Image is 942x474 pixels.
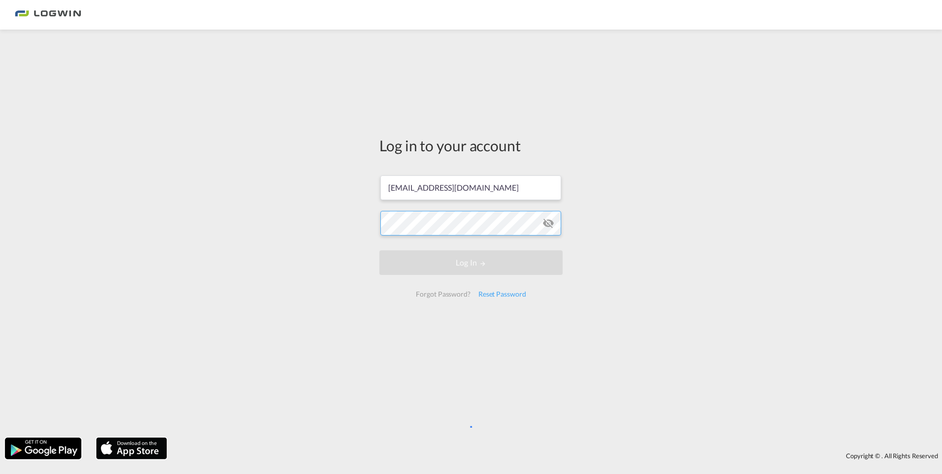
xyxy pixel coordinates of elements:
[95,437,168,460] img: apple.png
[412,285,474,303] div: Forgot Password?
[379,135,563,156] div: Log in to your account
[474,285,530,303] div: Reset Password
[4,437,82,460] img: google.png
[172,447,942,464] div: Copyright © . All Rights Reserved
[15,4,81,26] img: bc73a0e0d8c111efacd525e4c8ad7d32.png
[542,217,554,229] md-icon: icon-eye-off
[380,175,561,200] input: Enter email/phone number
[379,250,563,275] button: LOGIN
